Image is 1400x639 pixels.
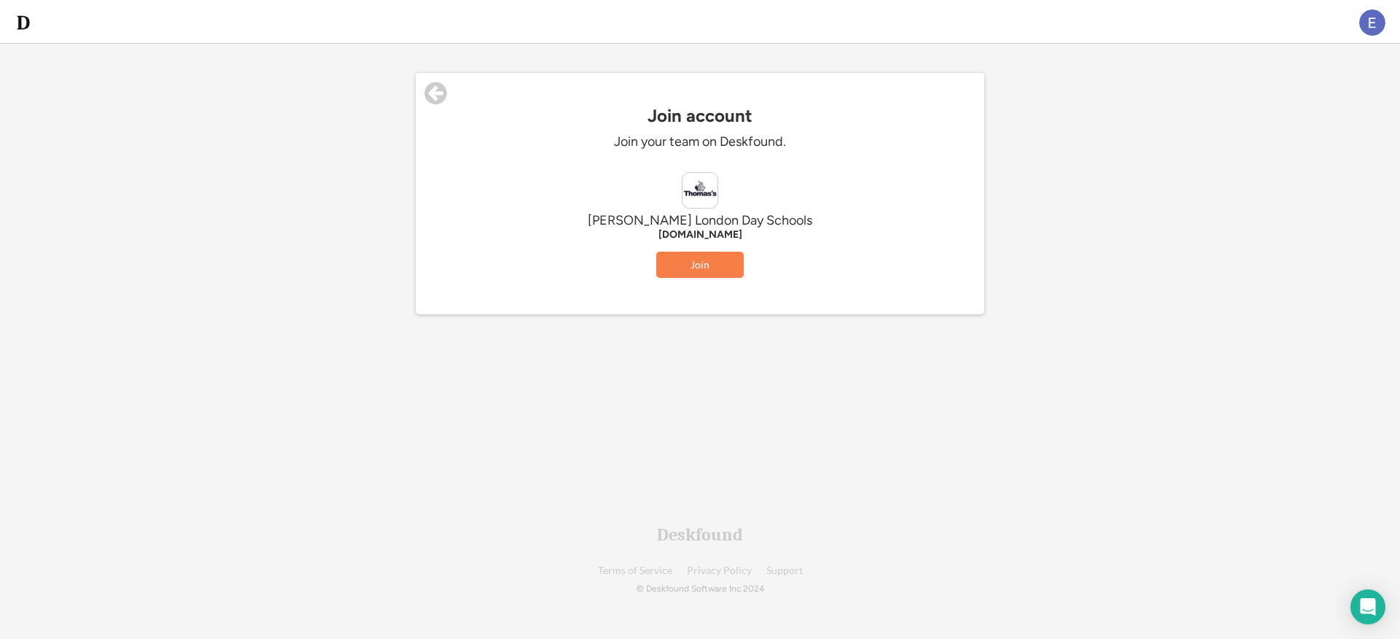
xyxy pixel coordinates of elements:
div: Deskfound [657,526,743,543]
a: Terms of Service [598,565,672,576]
div: Open Intercom Messenger [1350,589,1385,624]
img: thomas-s.co.uk [682,173,717,208]
button: Join [656,252,744,278]
a: Privacy Policy [687,565,752,576]
div: [DOMAIN_NAME] [481,229,919,241]
div: Join account [416,106,984,126]
img: d-whitebg.png [15,14,32,31]
div: Join your team on Deskfound. [481,133,919,150]
a: Support [766,565,803,576]
div: [PERSON_NAME] London Day Schools [481,212,919,229]
img: ACg8ocIMIWdK3_OEQJqHdUvaJhT8gUEZsrTSsAUbnw4n_nPld5bosQ=s96-c [1359,9,1385,36]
